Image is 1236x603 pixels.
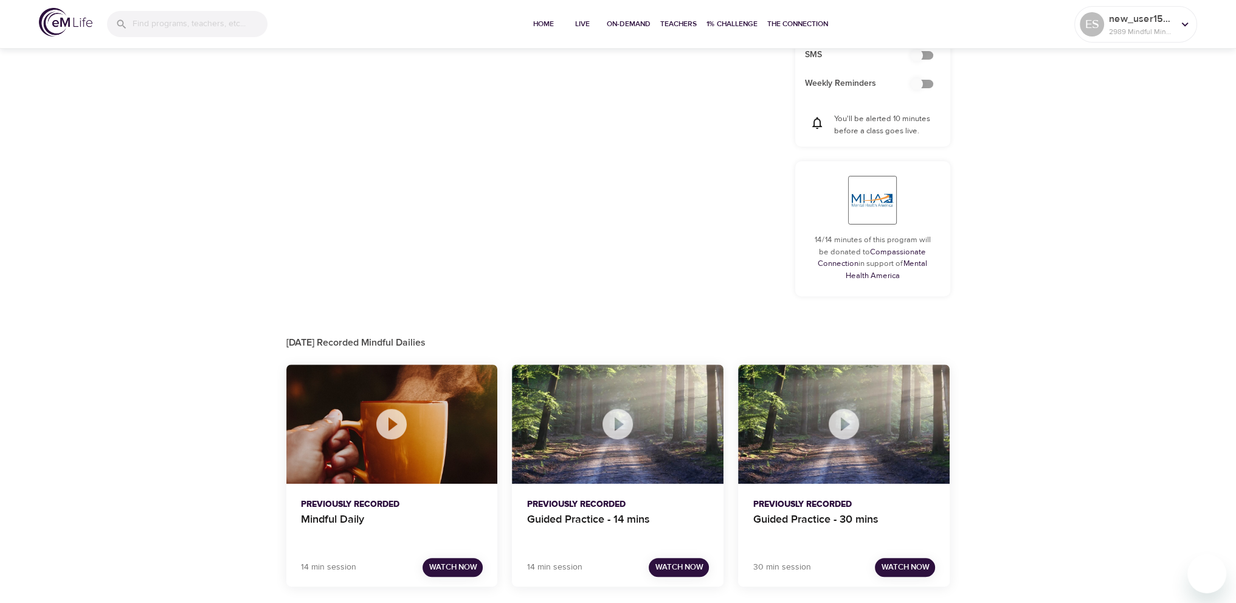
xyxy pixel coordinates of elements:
div: ES [1080,12,1104,37]
p: Guided Practice - 14 mins [527,511,709,540]
span: Watch Now [655,560,703,574]
img: logo [39,8,92,37]
p: Previously Recorded [753,498,935,511]
iframe: Button to launch messaging window [1187,554,1226,593]
p: 14 min session [301,561,356,574]
span: Live [568,18,597,30]
button: Watch Now [649,558,709,577]
span: 1% Challenge [706,18,758,30]
p: Previously Recorded [301,498,483,511]
span: Watch Now [429,560,477,574]
span: Teachers [660,18,697,30]
span: Weekly Reminders [805,77,921,90]
input: Find programs, teachers, etc... [133,11,268,37]
p: Mindful Daily [301,511,483,540]
span: On-Demand [607,18,651,30]
button: Watch Now [423,558,483,577]
p: 30 min session [753,561,810,574]
p: 14/14 minutes of this program will be donated to in support of [810,234,936,282]
button: Watch Now [875,558,935,577]
span: Home [529,18,558,30]
a: Compassionate Connection [818,247,926,269]
p: Previously Recorded [527,498,709,511]
p: You'll be alerted 10 minutes before a class goes live. [834,113,936,137]
p: [DATE] Recorded Mindful Dailies [286,335,950,350]
span: SMS [805,49,921,61]
p: 2989 Mindful Minutes [1109,26,1173,37]
p: Guided Practice - 30 mins [753,511,935,540]
span: Watch Now [881,560,929,574]
p: 14 min session [527,561,582,574]
p: new_user1584044584 [1109,12,1173,26]
span: The Connection [767,18,828,30]
a: Mental Health America [846,259,928,281]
